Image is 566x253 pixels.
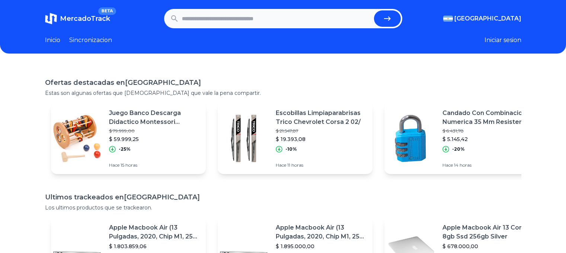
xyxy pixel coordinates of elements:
[276,162,367,168] p: Hace 11 horas
[109,109,200,126] p: Juego Banco Descarga Didactico Montessori Encastre Juguete
[45,13,110,25] a: MercadoTrackBETA
[276,135,367,143] p: $ 19.393,08
[218,103,372,174] a: Featured imageEscobillas Limpiaparabrisas Trico Chevrolet Corsa 2 02/$ 21.547,87$ 19.393,08-10%Ha...
[45,89,521,97] p: Estas son algunas ofertas que [DEMOGRAPHIC_DATA] que vale la pena compartir.
[109,223,200,241] p: Apple Macbook Air (13 Pulgadas, 2020, Chip M1, 256 Gb De Ssd, 8 Gb De Ram) - Plata
[51,103,206,174] a: Featured imageJuego Banco Descarga Didactico Montessori Encastre Juguete$ 79.999,00$ 59.999,25-25...
[443,16,453,22] img: Argentina
[454,14,521,23] span: [GEOGRAPHIC_DATA]
[218,112,270,164] img: Featured image
[442,135,533,143] p: $ 5.145,42
[442,128,533,134] p: $ 6.431,78
[442,223,533,241] p: Apple Macbook Air 13 Core I5 8gb Ssd 256gb Silver
[45,192,521,202] h1: Ultimos trackeados en [GEOGRAPHIC_DATA]
[276,223,367,241] p: Apple Macbook Air (13 Pulgadas, 2020, Chip M1, 256 Gb De Ssd, 8 Gb De Ram) - Plata
[285,146,297,152] p: -10%
[443,14,521,23] button: [GEOGRAPHIC_DATA]
[98,7,116,15] span: BETA
[384,112,437,164] img: Featured image
[109,162,200,168] p: Hace 15 horas
[119,146,131,152] p: -25%
[384,103,539,174] a: Featured imageCandado Con Combinacion Numerica 35 Mm Resistente$ 6.431,78$ 5.145,42-20%Hace 14 horas
[452,146,465,152] p: -20%
[45,77,521,88] h1: Ofertas destacadas en [GEOGRAPHIC_DATA]
[109,243,200,250] p: $ 1.803.859,06
[442,243,533,250] p: $ 678.000,00
[45,204,521,211] p: Los ultimos productos que se trackearon.
[45,36,60,45] a: Inicio
[276,128,367,134] p: $ 21.547,87
[109,128,200,134] p: $ 79.999,00
[60,15,110,23] span: MercadoTrack
[109,135,200,143] p: $ 59.999,25
[276,243,367,250] p: $ 1.895.000,00
[442,109,533,126] p: Candado Con Combinacion Numerica 35 Mm Resistente
[442,162,533,168] p: Hace 14 horas
[51,112,103,164] img: Featured image
[45,13,57,25] img: MercadoTrack
[485,36,521,45] button: Iniciar sesion
[69,36,112,45] a: Sincronizacion
[276,109,367,126] p: Escobillas Limpiaparabrisas Trico Chevrolet Corsa 2 02/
